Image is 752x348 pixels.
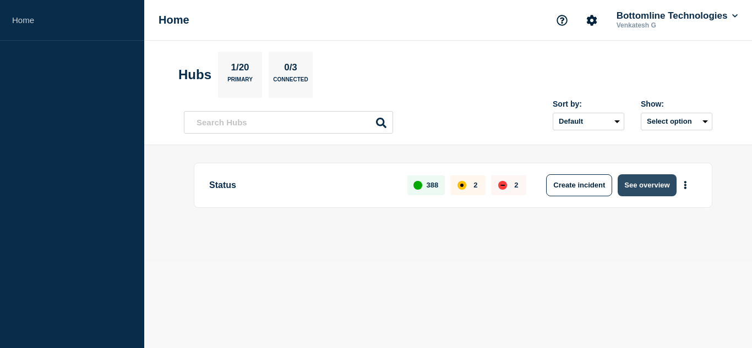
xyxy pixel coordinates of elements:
[413,181,422,190] div: up
[514,181,518,189] p: 2
[551,9,574,32] button: Support
[159,14,189,26] h1: Home
[553,100,624,108] div: Sort by:
[546,174,612,196] button: Create incident
[280,62,302,76] p: 0/3
[473,181,477,189] p: 2
[273,76,308,88] p: Connected
[641,113,712,130] button: Select option
[614,21,729,29] p: Venkatesh G
[427,181,439,189] p: 388
[178,67,211,82] h2: Hubs
[457,181,466,190] div: affected
[641,100,712,108] div: Show:
[614,10,740,21] button: Bottomline Technologies
[498,181,507,190] div: down
[580,9,603,32] button: Account settings
[227,62,253,76] p: 1/20
[184,111,393,134] input: Search Hubs
[227,76,253,88] p: Primary
[209,174,395,196] p: Status
[553,113,624,130] select: Sort by
[618,174,676,196] button: See overview
[678,175,693,195] button: More actions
